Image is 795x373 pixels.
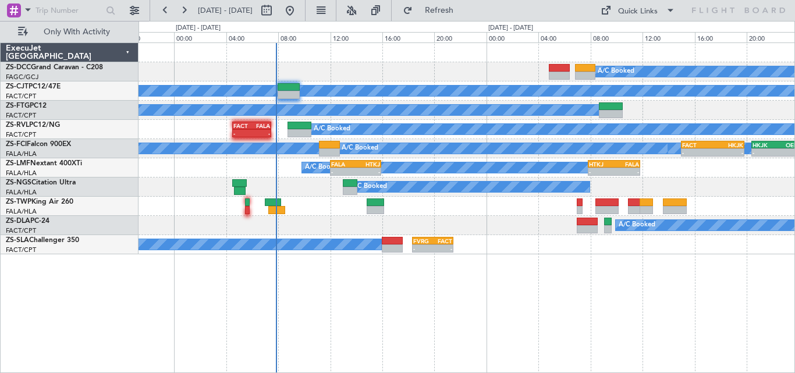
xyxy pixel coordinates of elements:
[712,149,743,156] div: -
[6,141,71,148] a: ZS-FCIFalcon 900EX
[618,6,658,17] div: Quick Links
[176,23,221,33] div: [DATE] - [DATE]
[314,120,350,138] div: A/C Booked
[6,160,30,167] span: ZS-LMF
[6,150,37,158] a: FALA/HLA
[6,246,36,254] a: FACT/CPT
[252,122,271,129] div: FALA
[6,111,36,120] a: FACT/CPT
[174,32,226,42] div: 00:00
[614,168,639,175] div: -
[6,102,47,109] a: ZS-FTGPC12
[6,160,82,167] a: ZS-LMFNextant 400XTi
[6,218,30,225] span: ZS-DLA
[643,32,694,42] div: 12:00
[753,149,777,156] div: -
[6,130,36,139] a: FACT/CPT
[6,141,27,148] span: ZS-FCI
[198,5,253,16] span: [DATE] - [DATE]
[595,1,681,20] button: Quick Links
[6,64,31,71] span: ZS-DCC
[233,130,252,137] div: -
[433,237,453,244] div: FACT
[6,198,31,205] span: ZS-TWP
[6,179,31,186] span: ZS-NGS
[415,6,464,15] span: Refresh
[342,140,378,157] div: A/C Booked
[6,92,36,101] a: FACT/CPT
[598,63,634,80] div: A/C Booked
[6,122,60,129] a: ZS-RVLPC12/NG
[6,83,29,90] span: ZS-CJT
[538,32,590,42] div: 04:00
[433,245,453,252] div: -
[382,32,434,42] div: 16:00
[350,178,387,196] div: A/C Booked
[682,149,712,156] div: -
[36,2,102,19] input: Trip Number
[589,168,614,175] div: -
[682,141,712,148] div: FACT
[252,130,271,137] div: -
[6,188,37,197] a: FALA/HLA
[488,23,533,33] div: [DATE] - [DATE]
[6,218,49,225] a: ZS-DLAPC-24
[619,216,655,234] div: A/C Booked
[6,64,103,71] a: ZS-DCCGrand Caravan - C208
[6,179,76,186] a: ZS-NGSCitation Ultra
[6,198,73,205] a: ZS-TWPKing Air 260
[6,226,36,235] a: FACT/CPT
[13,23,126,41] button: Only With Activity
[6,237,29,244] span: ZS-SLA
[6,83,61,90] a: ZS-CJTPC12/47E
[331,161,356,168] div: FALA
[226,32,278,42] div: 04:00
[331,168,356,175] div: -
[614,161,639,168] div: FALA
[413,245,433,252] div: -
[6,122,29,129] span: ZS-RVL
[356,168,380,175] div: -
[6,73,38,81] a: FAGC/GCJ
[413,237,433,244] div: FVRG
[305,159,342,176] div: A/C Booked
[233,122,252,129] div: FACT
[30,28,123,36] span: Only With Activity
[591,32,643,42] div: 08:00
[487,32,538,42] div: 00:00
[6,237,79,244] a: ZS-SLAChallenger 350
[6,102,30,109] span: ZS-FTG
[6,169,37,177] a: FALA/HLA
[695,32,747,42] div: 16:00
[356,161,380,168] div: HTKJ
[6,207,37,216] a: FALA/HLA
[331,32,382,42] div: 12:00
[122,32,174,42] div: 20:00
[397,1,467,20] button: Refresh
[712,141,743,148] div: HKJK
[278,32,330,42] div: 08:00
[753,141,777,148] div: HKJK
[434,32,486,42] div: 20:00
[589,161,614,168] div: HTKJ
